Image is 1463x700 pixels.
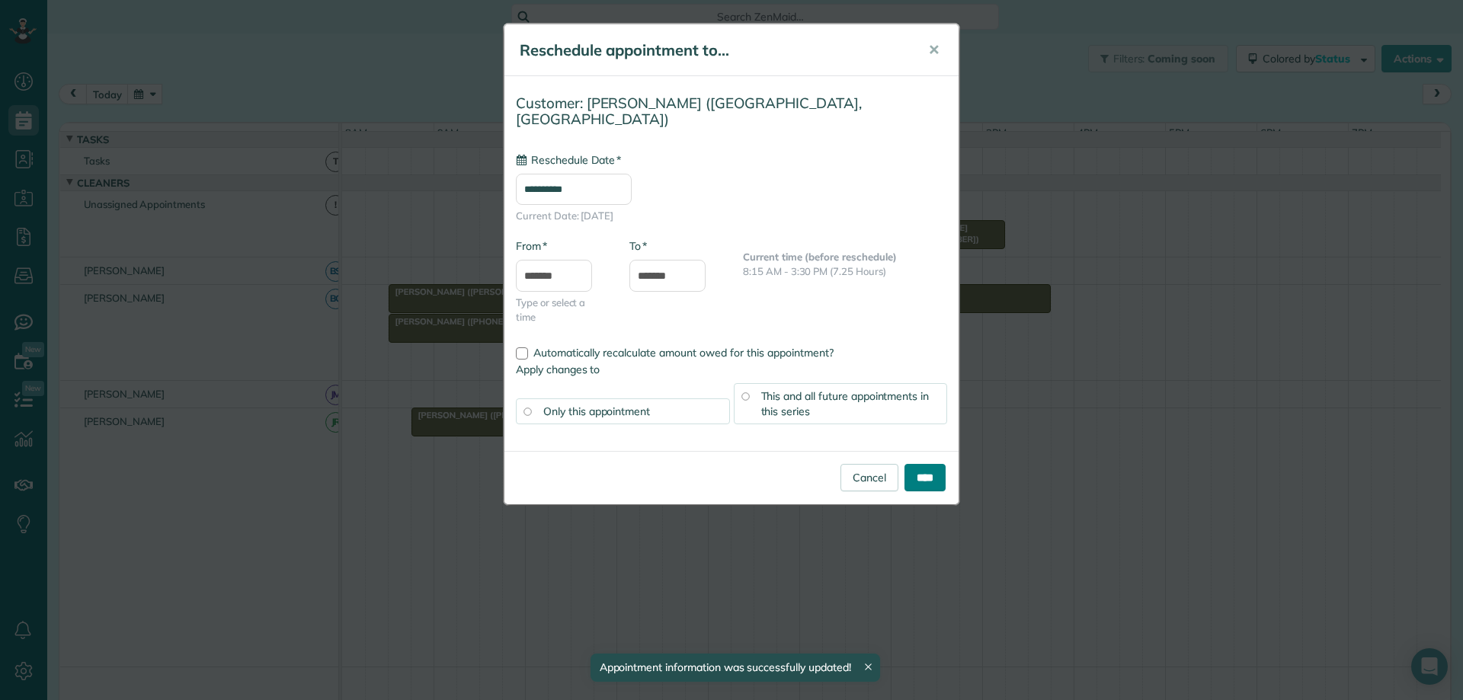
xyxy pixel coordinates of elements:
span: This and all future appointments in this series [761,389,930,418]
span: Automatically recalculate amount owed for this appointment? [533,346,834,360]
a: Cancel [840,464,898,491]
span: Only this appointment [543,404,650,418]
b: Current time (before reschedule) [743,251,897,263]
input: This and all future appointments in this series [741,393,749,401]
span: ✕ [928,41,940,59]
label: Reschedule Date [516,152,621,168]
label: To [629,238,647,254]
span: Type or select a time [516,296,607,324]
div: Appointment information was successfully updated! [590,654,879,682]
h5: Reschedule appointment to... [520,40,907,61]
label: From [516,238,547,254]
h4: Customer: [PERSON_NAME] ([GEOGRAPHIC_DATA], [GEOGRAPHIC_DATA]) [516,95,947,126]
label: Apply changes to [516,362,947,377]
span: Current Date: [DATE] [516,209,947,223]
input: Only this appointment [523,408,531,416]
p: 8:15 AM - 3:30 PM (7.25 Hours) [743,264,947,279]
